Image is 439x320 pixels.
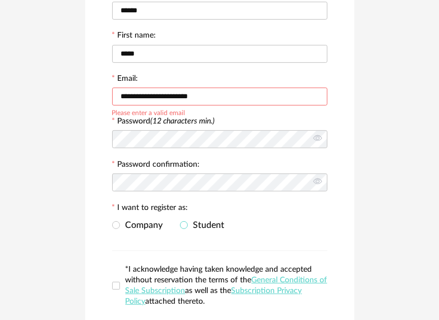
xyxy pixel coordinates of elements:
[126,287,302,305] a: Subscription Privacy Policy
[112,161,200,171] label: Password confirmation:
[112,107,186,116] div: Please enter a valid email
[112,31,156,42] label: First name:
[126,276,327,295] a: General Conditions of Sale Subscription
[126,266,327,305] span: *I acknowledge having taken knowledge and accepted without reservation the terms of the as well a...
[151,117,215,125] i: (12 characters min.)
[118,117,215,125] label: Password
[112,204,188,214] label: I want to register as:
[120,221,163,230] span: Company
[112,75,138,85] label: Email:
[188,221,225,230] span: Student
